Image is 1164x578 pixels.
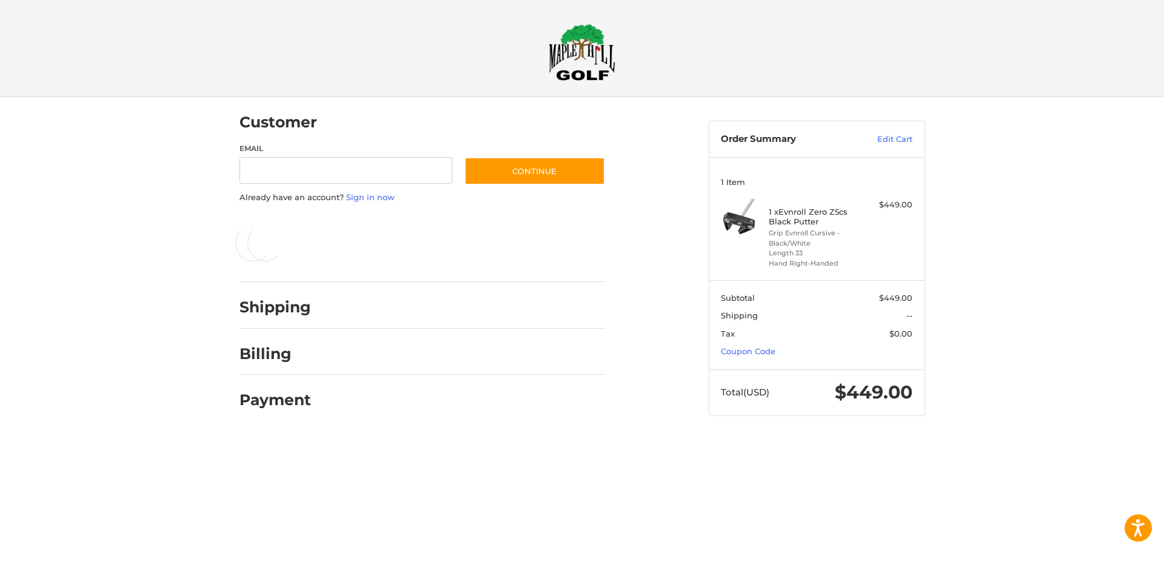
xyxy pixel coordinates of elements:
[865,199,912,211] div: $449.00
[721,329,735,338] span: Tax
[721,346,775,356] a: Coupon Code
[721,311,758,320] span: Shipping
[239,298,311,317] h2: Shipping
[239,391,311,409] h2: Payment
[721,293,755,303] span: Subtotal
[549,24,615,81] img: Maple Hill Golf
[835,381,912,403] span: $449.00
[769,258,861,269] li: Hand Right-Handed
[769,248,861,258] li: Length 33
[346,192,395,202] a: Sign in now
[721,386,769,398] span: Total (USD)
[721,177,912,187] h3: 1 Item
[721,133,851,146] h3: Order Summary
[906,311,912,320] span: --
[769,228,861,248] li: Grip Evnroll Cursive - Black/White
[239,143,453,154] label: Email
[851,133,912,146] a: Edit Cart
[239,192,605,204] p: Already have an account?
[239,344,310,363] h2: Billing
[12,526,144,566] iframe: Gorgias live chat messenger
[464,157,605,185] button: Continue
[239,113,317,132] h2: Customer
[889,329,912,338] span: $0.00
[769,207,861,227] h4: 1 x Evnroll Zero Z5cs Black Putter
[879,293,912,303] span: $449.00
